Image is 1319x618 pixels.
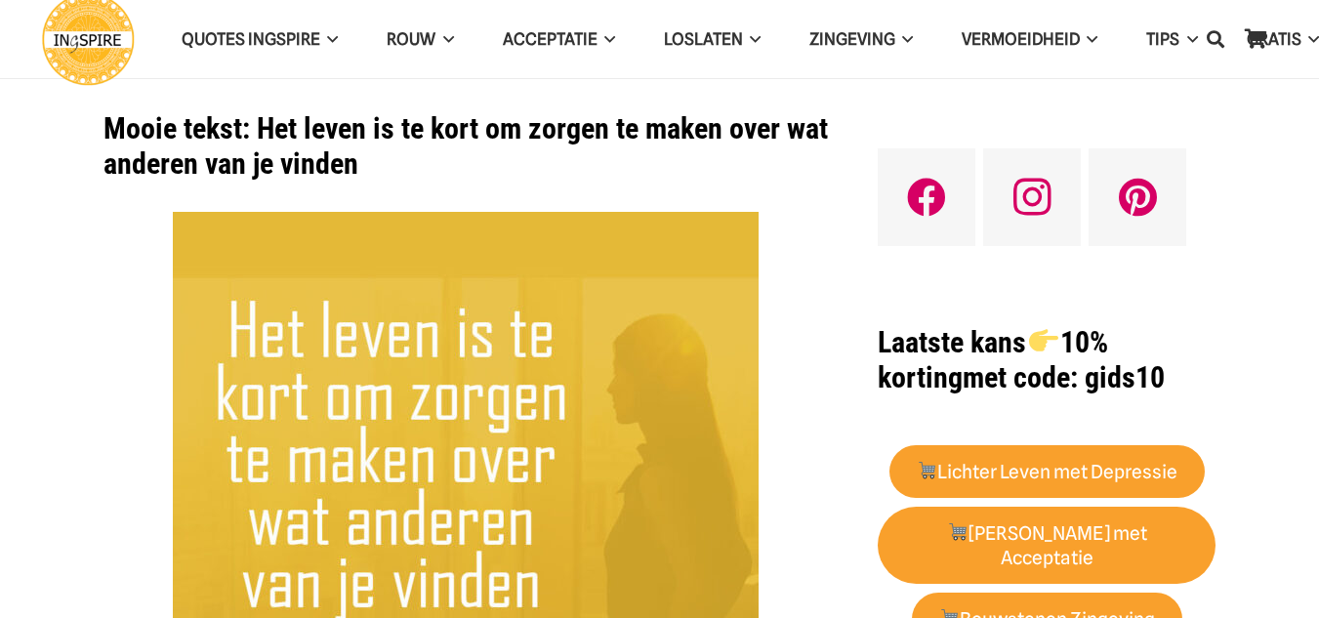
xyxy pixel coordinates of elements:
[478,15,639,64] a: AcceptatieAcceptatie Menu
[878,325,1107,394] strong: Laatste kans 10% korting
[1301,15,1319,63] span: GRATIS Menu
[917,461,1178,483] strong: Lichter Leven met Depressie
[1080,15,1097,63] span: VERMOEIDHEID Menu
[503,29,598,49] span: Acceptatie
[664,29,743,49] span: Loslaten
[435,15,453,63] span: ROUW Menu
[983,148,1081,246] a: Instagram
[962,29,1080,49] span: VERMOEIDHEID
[878,507,1216,585] a: 🛒[PERSON_NAME] met Acceptatie
[878,148,975,246] a: Facebook
[1196,15,1235,63] a: Zoeken
[1122,15,1221,64] a: TIPSTIPS Menu
[387,29,435,49] span: ROUW
[103,111,829,182] h1: Mooie tekst: Het leven is te kort om zorgen te maken over wat anderen van je vinden
[743,15,761,63] span: Loslaten Menu
[182,29,320,49] span: QUOTES INGSPIRE
[598,15,615,63] span: Acceptatie Menu
[937,15,1122,64] a: VERMOEIDHEIDVERMOEIDHEID Menu
[785,15,937,64] a: ZingevingZingeving Menu
[1146,29,1179,49] span: TIPS
[1179,15,1197,63] span: TIPS Menu
[895,15,913,63] span: Zingeving Menu
[362,15,477,64] a: ROUWROUW Menu
[1089,148,1186,246] a: Pinterest
[1247,29,1301,49] span: GRATIS
[809,29,895,49] span: Zingeving
[948,522,967,541] img: 🛒
[1029,326,1058,355] img: 👉
[320,15,338,63] span: QUOTES INGSPIRE Menu
[157,15,362,64] a: QUOTES INGSPIREQUOTES INGSPIRE Menu
[889,445,1205,499] a: 🛒Lichter Leven met Depressie
[918,461,936,479] img: 🛒
[878,325,1216,395] h1: met code: gids10
[639,15,785,64] a: LoslatenLoslaten Menu
[947,522,1147,569] strong: [PERSON_NAME] met Acceptatie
